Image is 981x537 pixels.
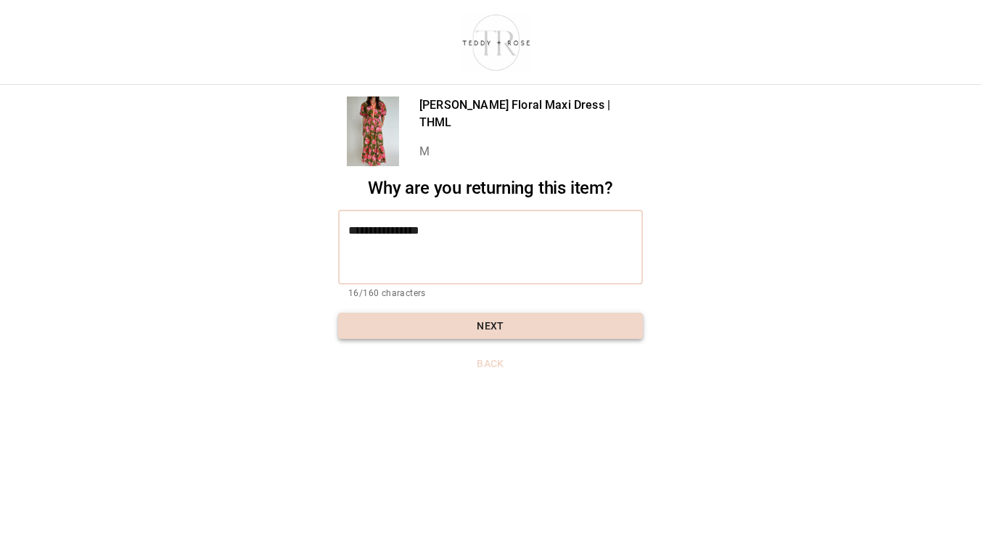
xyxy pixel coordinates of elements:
[419,97,643,131] p: [PERSON_NAME] Floral Maxi Dress | THML
[338,351,643,377] button: Back
[338,178,643,199] h2: Why are you returning this item?
[338,313,643,340] button: Next
[419,143,643,160] p: M
[348,287,633,301] p: 16/160 characters
[456,11,538,73] img: shop-teddyrose.myshopify.com-d93983e8-e25b-478f-b32e-9430bef33fdd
